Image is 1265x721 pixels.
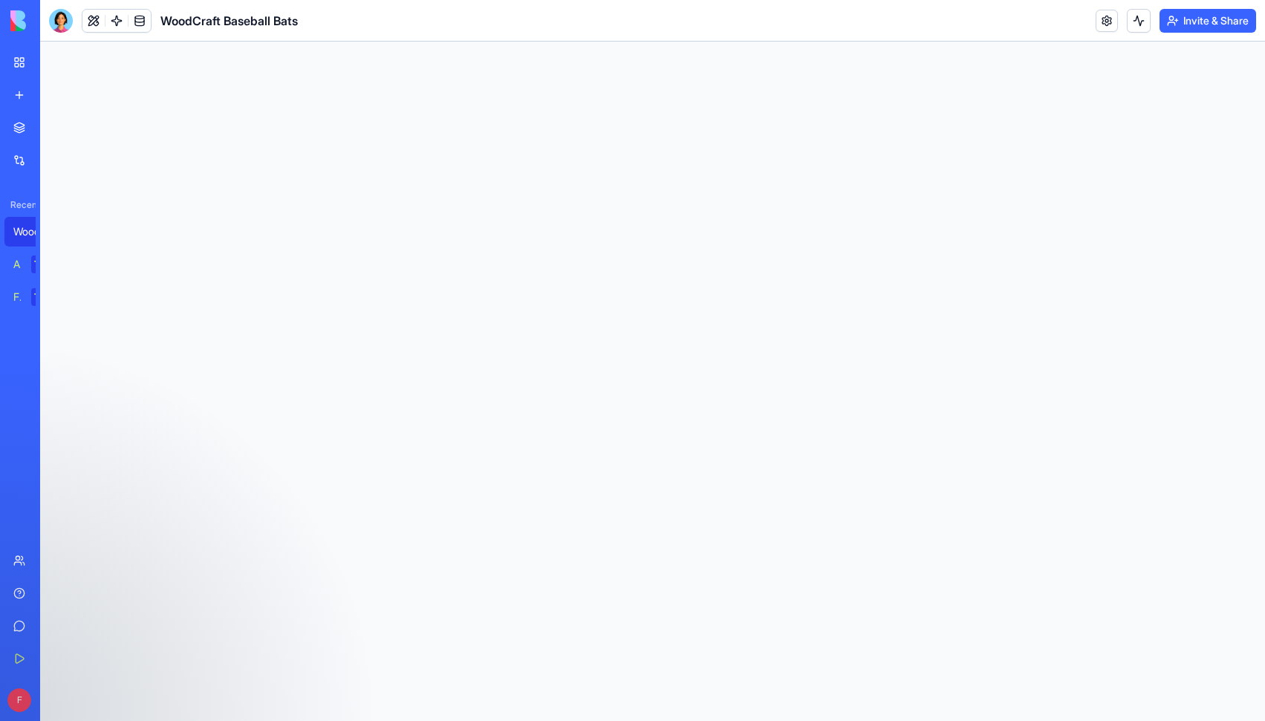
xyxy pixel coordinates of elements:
div: TRY [31,255,55,273]
iframe: Intercom notifications message [212,610,509,714]
div: Feedback Form [13,290,21,304]
span: F [7,688,31,712]
img: logo [10,10,103,31]
a: AI Logo GeneratorTRY [4,249,64,279]
span: Recent [4,199,36,211]
div: AI Logo Generator [13,257,21,272]
div: TRY [31,288,55,306]
a: Feedback FormTRY [4,282,64,312]
span: WoodCraft Baseball Bats [160,12,298,30]
button: Invite & Share [1160,9,1256,33]
a: WoodCraft Baseball Bats [4,217,64,247]
div: WoodCraft Baseball Bats [13,224,55,239]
